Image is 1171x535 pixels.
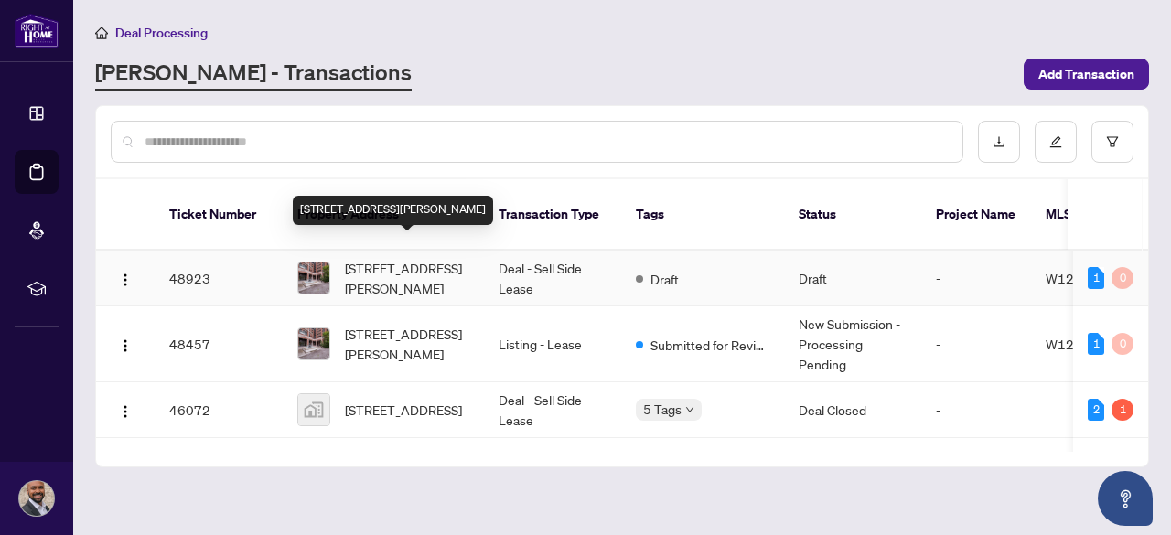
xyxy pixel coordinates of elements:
td: Listing - Lease [484,306,621,382]
div: 1 [1088,333,1104,355]
span: edit [1049,135,1062,148]
span: down [685,405,694,414]
span: W12337184 [1046,270,1123,286]
img: Logo [118,404,133,419]
td: - [921,438,1031,534]
td: Deal Closed [784,382,921,438]
span: filter [1106,135,1119,148]
a: [PERSON_NAME] - Transactions [95,58,412,91]
span: Add Transaction [1038,59,1134,89]
img: Logo [118,338,133,353]
span: W12337184 [1046,336,1123,352]
span: Deal Processing [115,25,208,41]
div: 2 [1088,399,1104,421]
button: download [978,121,1020,163]
span: home [95,27,108,39]
th: Project Name [921,179,1031,251]
span: 5 Tags [643,399,682,420]
td: New Submission - Processing Pending [784,306,921,382]
td: - [921,306,1031,382]
button: Logo [111,395,140,424]
div: [STREET_ADDRESS][PERSON_NAME] [293,196,493,225]
div: 1 [1088,267,1104,289]
td: - [921,251,1031,306]
span: Draft [650,269,679,289]
td: 45929 [155,438,283,534]
img: thumbnail-img [298,328,329,359]
img: Profile Icon [19,481,54,516]
span: [STREET_ADDRESS][PERSON_NAME] [345,258,469,298]
button: Add Transaction [1024,59,1149,90]
button: filter [1091,121,1133,163]
img: thumbnail-img [298,262,329,294]
img: thumbnail-img [298,394,329,425]
th: MLS # [1031,179,1141,251]
th: Ticket Number [155,179,283,251]
button: Open asap [1098,471,1153,526]
td: Deal - Sell Side Lease [484,382,621,438]
td: 48457 [155,306,283,382]
span: [STREET_ADDRESS][PERSON_NAME] [345,324,469,364]
div: 0 [1112,267,1133,289]
div: 0 [1112,333,1133,355]
div: 1 [1112,399,1133,421]
th: Transaction Type [484,179,621,251]
td: Deal - Sell Side Lease [484,251,621,306]
button: Logo [111,329,140,358]
td: Deal - Buy Side Lease [484,438,621,534]
th: Status [784,179,921,251]
td: - [921,382,1031,438]
th: Tags [621,179,784,251]
img: logo [15,14,59,48]
button: Logo [111,263,140,293]
td: Draft [784,251,921,306]
td: Information Updated - Processing Pending [784,438,921,534]
span: [STREET_ADDRESS] [345,400,462,420]
td: 46072 [155,382,283,438]
img: Logo [118,273,133,287]
th: Property Address [283,179,484,251]
button: edit [1035,121,1077,163]
span: Submitted for Review [650,335,769,355]
span: download [993,135,1005,148]
td: 48923 [155,251,283,306]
